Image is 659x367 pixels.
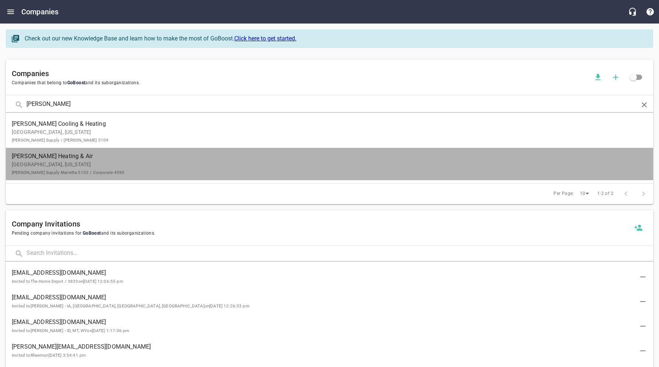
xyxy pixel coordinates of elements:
[624,3,641,21] button: Live Chat
[12,161,635,176] p: [GEOGRAPHIC_DATA], [US_STATE]
[12,230,630,237] span: Pending company invitations for and its suborganizations.
[12,318,635,327] span: [EMAIL_ADDRESS][DOMAIN_NAME]
[12,68,589,79] h6: Companies
[12,79,589,87] span: Companies that belong to and its suborganizations.
[12,293,635,302] span: [EMAIL_ADDRESS][DOMAIN_NAME]
[12,170,125,175] small: [PERSON_NAME] Supply Marietta 5102 / Corporate 4590
[12,279,123,284] small: Invited to The Home Depot / 3833 on [DATE] 12:06:55 pm
[12,128,635,144] p: [GEOGRAPHIC_DATA], [US_STATE]
[67,80,86,85] span: GoBoost
[630,219,647,236] button: Invite a new company
[634,317,652,335] button: Delete Invitation
[6,148,653,180] a: [PERSON_NAME] Heating & Air[GEOGRAPHIC_DATA], [US_STATE][PERSON_NAME] Supply Marietta 5102 / Corp...
[2,3,19,21] button: Open drawer
[589,68,607,86] button: Download companies
[553,190,574,197] span: Per Page:
[12,303,249,309] small: Invited to [PERSON_NAME] - IA, [GEOGRAPHIC_DATA], [GEOGRAPHIC_DATA], [GEOGRAPHIC_DATA] on [DATE] ...
[634,342,652,360] button: Delete Invitation
[26,97,633,113] input: Search Companies...
[234,35,296,42] a: Click here to get started.
[12,342,635,351] span: [PERSON_NAME][EMAIL_ADDRESS][DOMAIN_NAME]
[12,218,630,230] h6: Company Invitations
[577,189,592,199] div: 10
[12,120,635,128] span: [PERSON_NAME] Cooling & Heating
[12,353,86,358] small: Invited to Rheem on [DATE] 3:54:41 pm
[6,115,653,148] a: [PERSON_NAME] Cooling & Heating[GEOGRAPHIC_DATA], [US_STATE][PERSON_NAME] Supply / [PERSON_NAME] ...
[12,138,108,143] small: [PERSON_NAME] Supply / [PERSON_NAME] 5109
[81,231,101,236] span: GoBoost
[607,68,624,86] button: Add a new company
[597,190,613,197] span: 1-2 of 2
[634,268,652,286] button: Delete Invitation
[12,152,635,161] span: [PERSON_NAME] Heating & Air
[12,328,129,333] small: Invited to [PERSON_NAME] - ID, MT, WY on [DATE] 1:17:06 pm
[21,6,58,18] h6: Companies
[26,246,653,261] input: Search Invitations...
[25,34,645,43] div: Check out our new Knowledge Base and learn how to make the most of GoBoost.
[634,293,652,310] button: Delete Invitation
[641,3,659,21] button: Support Portal
[12,268,635,277] span: [EMAIL_ADDRESS][DOMAIN_NAME]
[624,68,642,86] span: Click to view all companies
